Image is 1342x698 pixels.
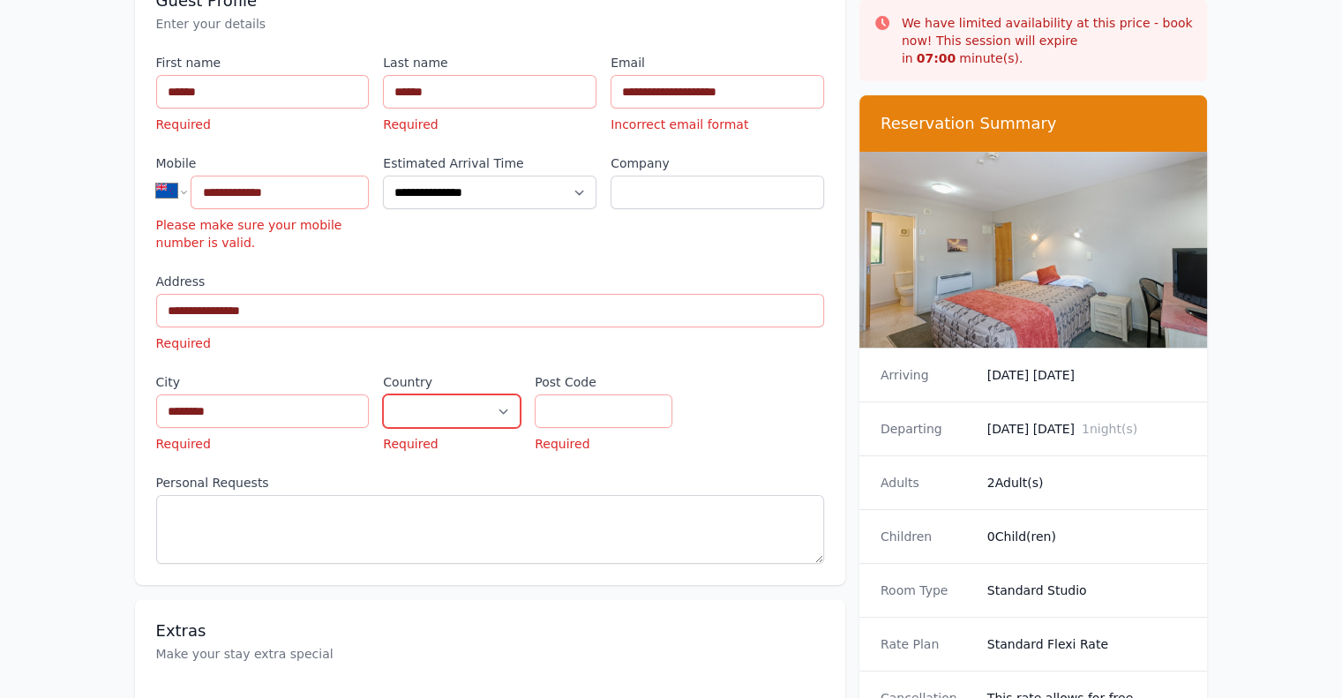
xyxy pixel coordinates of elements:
[987,528,1187,545] dd: 0 Child(ren)
[156,216,370,251] p: Please make sure your mobile number is valid.
[987,366,1187,384] dd: [DATE] [DATE]
[611,54,824,71] label: Email
[383,373,521,391] label: Country
[156,154,370,172] label: Mobile
[383,116,596,133] p: Required
[881,366,973,384] dt: Arriving
[156,373,370,391] label: City
[881,582,973,599] dt: Room Type
[881,635,973,653] dt: Rate Plan
[859,152,1208,348] img: Standard Studio
[156,645,824,663] p: Make your stay extra special
[611,116,824,133] p: Incorrect email format
[156,15,824,33] p: Enter your details
[156,273,824,290] label: Address
[156,435,370,453] p: Required
[383,435,521,453] p: Required
[535,435,672,453] p: Required
[881,113,1187,134] h3: Reservation Summary
[987,582,1187,599] dd: Standard Studio
[383,154,596,172] label: Estimated Arrival Time
[156,474,824,492] label: Personal Requests
[881,528,973,545] dt: Children
[987,474,1187,492] dd: 2 Adult(s)
[156,620,824,642] h3: Extras
[156,334,824,352] p: Required
[1082,422,1137,436] span: 1 night(s)
[917,51,956,65] strong: 07 : 00
[881,474,973,492] dt: Adults
[156,116,370,133] p: Required
[987,635,1187,653] dd: Standard Flexi Rate
[611,154,824,172] label: Company
[881,420,973,438] dt: Departing
[156,54,370,71] label: First name
[987,420,1187,438] dd: [DATE] [DATE]
[902,14,1194,67] p: We have limited availability at this price - book now! This session will expire in minute(s).
[535,373,672,391] label: Post Code
[383,54,596,71] label: Last name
